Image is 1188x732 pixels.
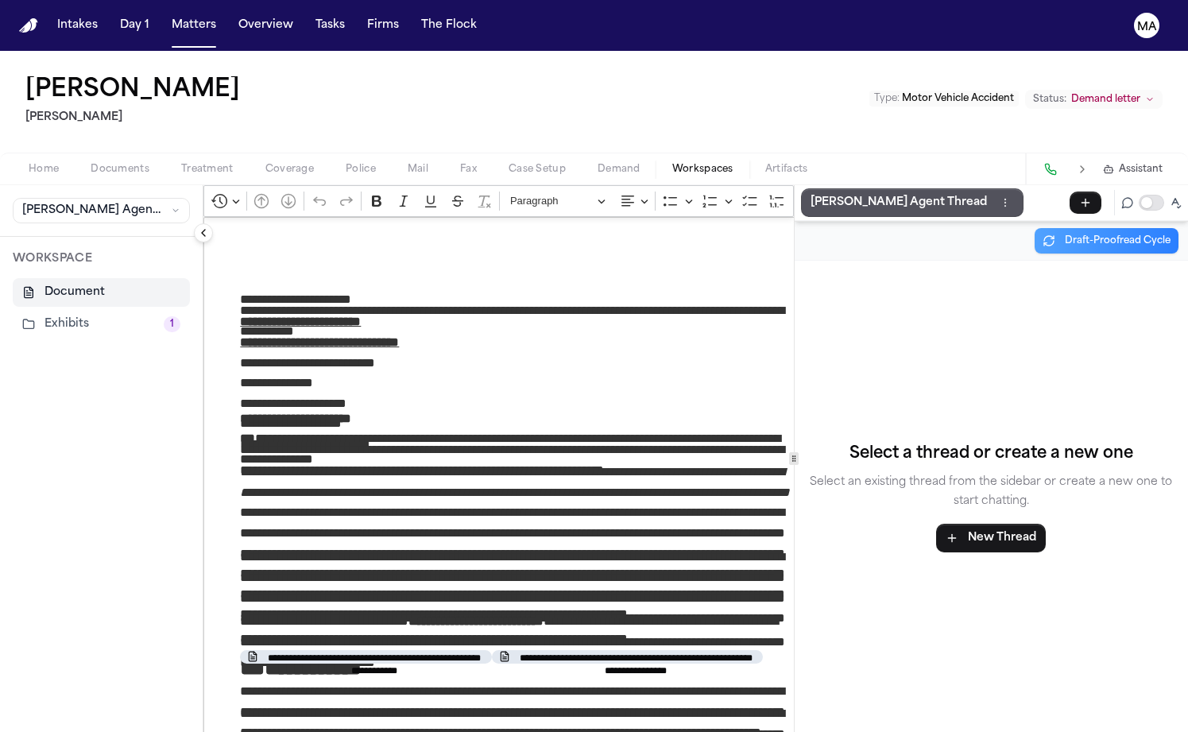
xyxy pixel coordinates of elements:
[232,11,300,40] button: Overview
[807,473,1175,511] p: Select an existing thread from the sidebar or create a new one to start chatting.
[91,163,149,176] span: Documents
[13,310,190,339] button: Exhibits1
[25,76,240,105] button: Edit matter name
[13,278,190,307] button: Document
[203,185,794,217] div: Editor toolbar
[265,163,314,176] span: Coverage
[25,108,246,127] h2: [PERSON_NAME]
[936,524,1046,552] button: New Thread
[801,188,1024,217] button: [PERSON_NAME] Agent ThreadThread actions
[1103,163,1163,176] button: Assistant
[165,11,223,40] button: Matters
[503,189,613,214] button: Paragraph, Heading
[1139,195,1164,211] button: Toggle proofreading mode
[765,163,808,176] span: Artifacts
[346,163,376,176] span: Police
[1039,158,1062,180] button: Make a Call
[874,94,900,103] span: Type :
[194,223,213,242] button: Collapse sidebar
[902,94,1014,103] span: Motor Vehicle Accident
[51,11,104,40] button: Intakes
[164,316,180,332] span: 1
[309,11,351,40] button: Tasks
[29,163,59,176] span: Home
[361,11,405,40] button: Firms
[114,11,156,40] button: Day 1
[869,91,1019,107] button: Edit Type: Motor Vehicle Accident
[807,441,1175,467] h4: Select a thread or create a new one
[1035,228,1178,254] button: Draft-Proofread Cycle
[598,163,640,176] span: Demand
[415,11,483,40] button: The Flock
[672,163,733,176] span: Workspaces
[13,250,190,269] p: WORKSPACE
[19,18,38,33] a: Home
[996,194,1014,211] button: Thread actions
[1071,93,1140,106] span: Demand letter
[1065,234,1171,247] span: Draft-Proofread Cycle
[408,163,428,176] span: Mail
[510,192,593,211] span: Paragraph
[509,163,566,176] span: Case Setup
[460,163,477,176] span: Fax
[19,18,38,33] img: Finch Logo
[25,76,240,105] h1: [PERSON_NAME]
[1025,90,1163,109] button: Change status from Demand letter
[181,163,234,176] span: Treatment
[1119,163,1163,176] span: Assistant
[13,198,190,223] button: [PERSON_NAME] Agent Demand
[1033,93,1066,106] span: Status:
